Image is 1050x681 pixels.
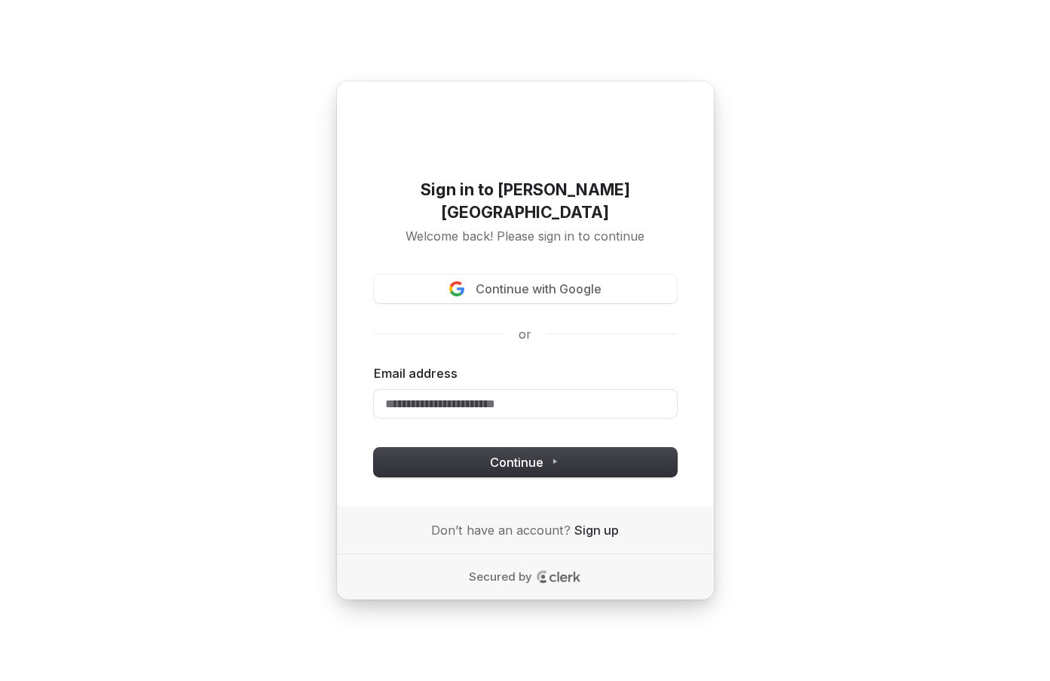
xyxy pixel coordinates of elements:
[536,570,581,584] a: Clerk logo
[374,275,677,303] button: Sign in with GoogleContinue with Google
[449,281,464,296] img: Sign in with Google
[469,569,532,584] p: Secured by
[519,326,531,343] p: or
[374,448,677,477] button: Continue
[476,281,602,298] span: Continue with Google
[490,454,561,471] span: Continue
[431,522,571,539] span: Don’t have an account?
[374,179,677,224] h1: Sign in to [PERSON_NAME][GEOGRAPHIC_DATA]
[374,228,677,245] p: Welcome back! Please sign in to continue
[374,365,458,382] label: Email address
[574,522,619,539] a: Sign up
